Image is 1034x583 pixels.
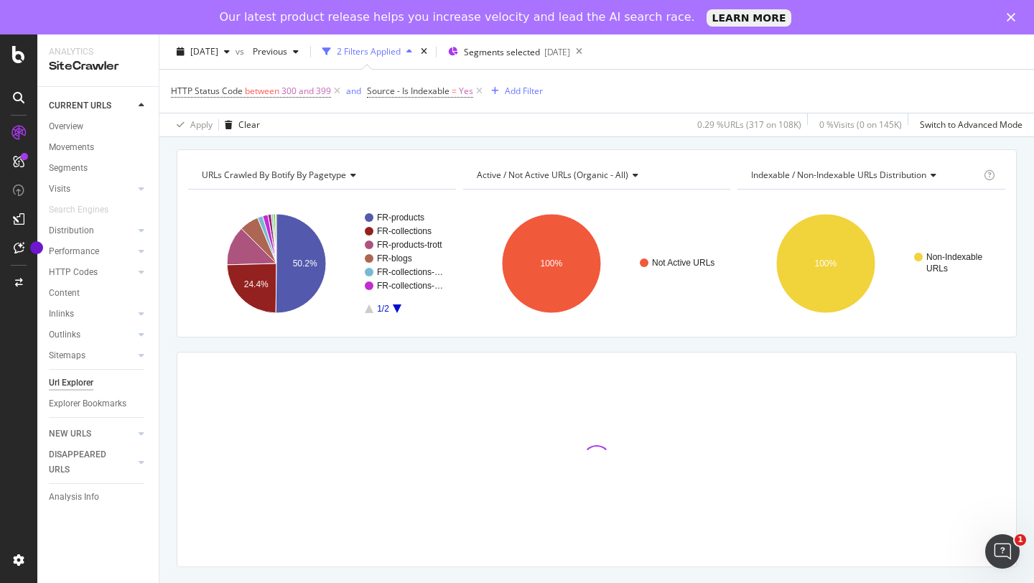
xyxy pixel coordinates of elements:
[49,376,149,391] a: Url Explorer
[37,37,162,49] div: Domaine: [DOMAIN_NAME]
[165,83,177,95] img: tab_keywords_by_traffic_grey.svg
[377,253,412,263] text: FR-blogs
[49,426,134,442] a: NEW URLS
[819,118,902,131] div: 0 % Visits ( 0 on 145K )
[49,244,99,259] div: Performance
[926,252,982,262] text: Non-Indexable
[49,348,85,363] div: Sitemaps
[49,119,149,134] a: Overview
[377,213,424,223] text: FR-products
[49,396,126,411] div: Explorer Bookmarks
[49,327,80,342] div: Outlinks
[220,10,695,24] div: Our latest product release helps you increase velocity and lead the AI search race.
[377,281,443,291] text: FR-collections-…
[219,113,260,136] button: Clear
[49,161,88,176] div: Segments
[75,85,111,94] div: Domaine
[1007,13,1021,22] div: Fermer
[49,396,149,411] a: Explorer Bookmarks
[49,286,149,301] a: Content
[60,83,71,95] img: tab_domain_overview_orange.svg
[171,113,213,136] button: Apply
[748,164,981,187] h4: Indexable / Non-Indexable URLs Distribution
[751,169,926,181] span: Indexable / Non-Indexable URLs distribution
[49,307,74,322] div: Inlinks
[463,201,731,326] div: A chart.
[544,46,570,58] div: [DATE]
[920,118,1023,131] div: Switch to Advanced Mode
[49,119,83,134] div: Overview
[49,490,149,505] a: Analysis Info
[40,23,70,34] div: v 4.0.25
[49,98,134,113] a: CURRENT URLS
[49,376,93,391] div: Url Explorer
[737,201,1005,326] svg: A chart.
[293,258,317,269] text: 50.2%
[346,84,361,98] button: and
[244,279,269,289] text: 24.4%
[377,267,443,277] text: FR-collections-…
[697,118,801,131] div: 0.29 % URLs ( 317 on 108K )
[49,98,111,113] div: CURRENT URLS
[652,258,714,268] text: Not Active URLs
[815,258,837,269] text: 100%
[247,45,287,57] span: Previous
[540,258,562,269] text: 100%
[49,46,147,58] div: Analytics
[49,58,147,75] div: SiteCrawler
[49,307,134,322] a: Inlinks
[23,37,34,49] img: website_grey.svg
[459,81,473,101] span: Yes
[49,244,134,259] a: Performance
[377,240,442,250] text: FR-products-trott
[245,85,279,97] span: between
[707,9,792,27] a: LEARN MORE
[346,85,361,97] div: and
[49,265,98,280] div: HTTP Codes
[238,118,260,131] div: Clear
[442,40,570,63] button: Segments selected[DATE]
[49,286,80,301] div: Content
[49,447,134,477] a: DISAPPEARED URLS
[926,263,948,274] text: URLs
[49,490,99,505] div: Analysis Info
[247,40,304,63] button: Previous
[985,534,1020,569] iframe: Intercom live chat
[452,85,457,97] span: =
[49,223,134,238] a: Distribution
[474,164,718,187] h4: Active / Not Active URLs
[914,113,1023,136] button: Switch to Advanced Mode
[49,265,134,280] a: HTTP Codes
[477,169,628,181] span: Active / Not Active URLs (organic - all)
[418,45,430,59] div: times
[49,348,134,363] a: Sitemaps
[1015,534,1026,546] span: 1
[49,202,108,218] div: Search Engines
[485,83,543,100] button: Add Filter
[49,327,134,342] a: Outlinks
[49,182,134,197] a: Visits
[337,45,401,57] div: 2 Filters Applied
[202,169,346,181] span: URLs Crawled By Botify By pagetype
[49,426,91,442] div: NEW URLS
[317,40,418,63] button: 2 Filters Applied
[23,23,34,34] img: logo_orange.svg
[49,202,123,218] a: Search Engines
[377,226,432,236] text: FR-collections
[367,85,450,97] span: Source - Is Indexable
[49,140,94,155] div: Movements
[49,223,94,238] div: Distribution
[188,201,456,326] svg: A chart.
[236,45,247,57] span: vs
[49,161,149,176] a: Segments
[49,447,121,477] div: DISAPPEARED URLS
[377,304,389,314] text: 1/2
[30,241,43,254] div: Tooltip anchor
[281,81,331,101] span: 300 and 399
[171,40,236,63] button: [DATE]
[49,140,149,155] a: Movements
[171,85,243,97] span: HTTP Status Code
[181,85,217,94] div: Mots-clés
